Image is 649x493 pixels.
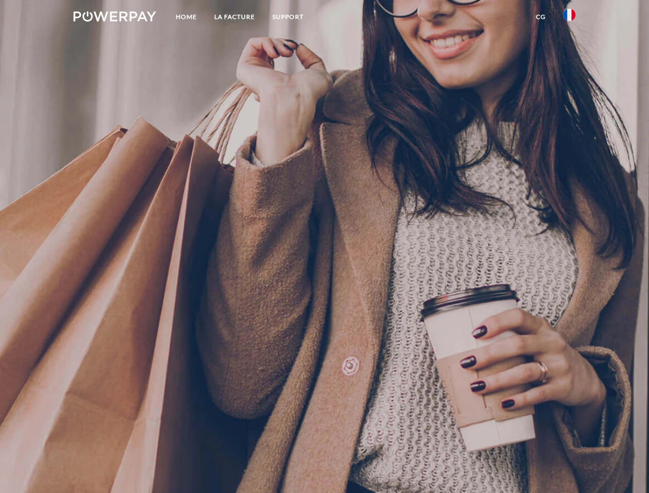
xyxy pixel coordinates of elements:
[563,9,576,21] img: fr
[206,8,264,26] a: LA FACTURE
[167,8,206,26] a: Home
[264,8,312,26] a: Support
[73,11,156,22] img: logo-powerpay-white.svg
[527,8,554,26] a: CG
